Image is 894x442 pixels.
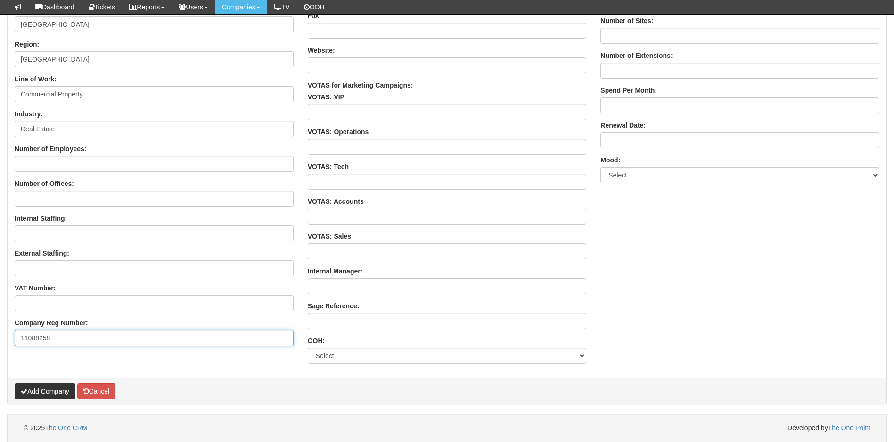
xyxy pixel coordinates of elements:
label: External Staffing: [15,249,69,258]
label: Spend Per Month: [600,86,657,95]
label: Number of Sites: [600,16,653,25]
label: VOTAS: Operations [308,127,369,137]
label: Mood: [600,155,620,165]
label: Website: [308,46,335,55]
label: Internal Staffing: [15,214,67,223]
button: Add Company [15,383,75,399]
label: VOTAS for Marketing Campaigns: [308,80,413,90]
a: The One CRM [45,424,87,432]
label: Region: [15,40,39,49]
span: Developed by [787,423,870,433]
label: Fax: [308,11,321,20]
label: VOTAS: Tech [308,162,349,171]
label: Internal Manager: [308,266,363,276]
label: VAT Number: [15,283,56,293]
label: Sage Reference: [308,301,360,311]
label: Company Reg Number: [15,318,88,328]
label: Line of Work: [15,74,57,84]
label: Industry: [15,109,43,119]
label: VOTAS: Accounts [308,197,364,206]
label: VOTAS: Sales [308,232,351,241]
label: VOTAS: VIP [308,92,344,102]
label: OOH: [308,336,325,346]
label: Renewal Date: [600,121,646,130]
label: Number of Offices: [15,179,74,188]
button: Cancel [77,383,116,399]
a: The One Point [828,424,870,432]
span: © 2025 [24,424,88,432]
label: Number of Employees: [15,144,86,153]
label: Number of Extensions: [600,51,673,60]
